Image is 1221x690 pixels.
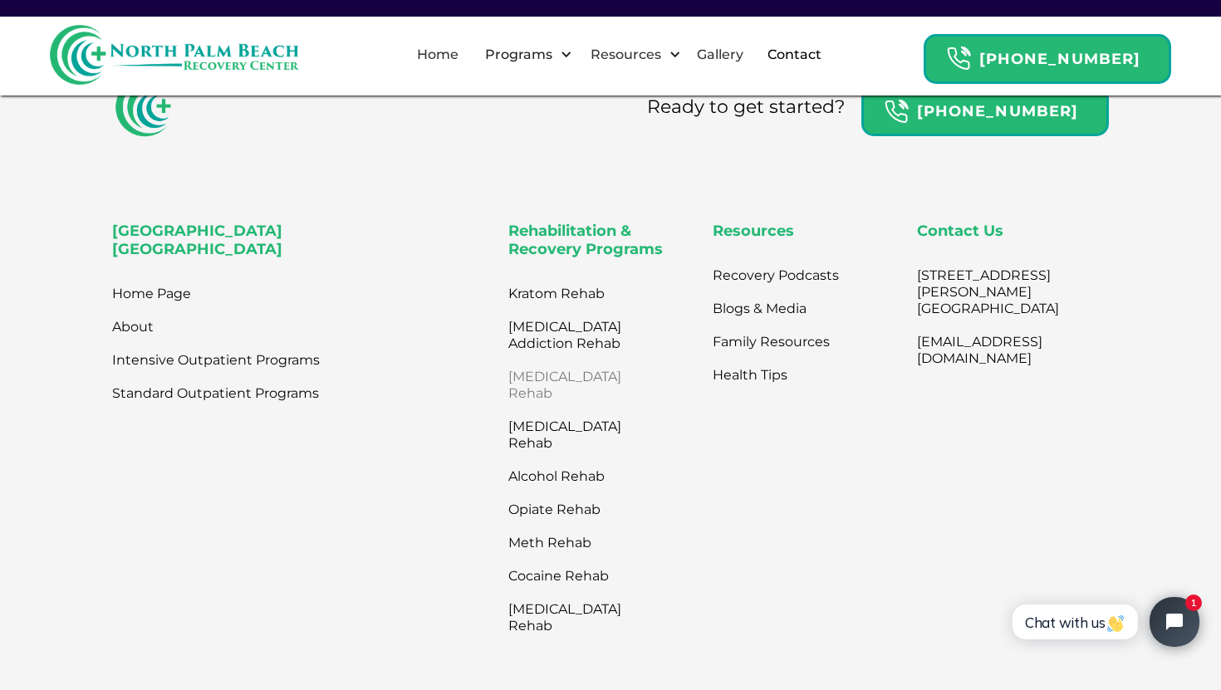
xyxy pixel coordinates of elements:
[481,45,557,65] div: Programs
[112,222,282,258] strong: [GEOGRAPHIC_DATA] [GEOGRAPHIC_DATA]
[946,46,971,71] img: Header Calendar Icons
[576,28,685,81] div: Resources
[713,359,787,392] a: Health Tips
[112,377,319,410] a: Standard Outpatient Programs
[713,222,794,240] strong: Resources
[508,460,650,493] a: Alcohol Rehab
[112,277,191,311] a: Home Page
[758,28,831,81] a: Contact
[917,102,1078,120] strong: [PHONE_NUMBER]
[508,493,650,526] a: Opiate Rehab
[508,222,663,258] strong: Rehabilitation & Recovery Programs
[508,311,650,360] a: [MEDICAL_DATA] Addiction Rehab
[917,259,1059,325] a: [STREET_ADDRESS][PERSON_NAME][GEOGRAPHIC_DATA]
[713,325,830,359] a: Family Resources
[917,222,1003,240] strong: Contact Us
[471,28,576,81] div: Programs
[917,325,1059,375] a: [EMAIL_ADDRESS][DOMAIN_NAME]
[994,583,1214,661] iframe: Tidio Chat
[407,28,468,81] a: Home
[647,95,845,120] div: Ready to get started?
[508,526,650,560] a: Meth Rehab
[884,99,909,125] img: Header Calendar Icons
[924,26,1171,84] a: Header Calendar Icons[PHONE_NUMBER]
[112,344,320,377] a: Intensive Outpatient Programs
[508,593,650,643] a: [MEDICAL_DATA] Rehab
[586,45,665,65] div: Resources
[861,78,1109,136] a: Header Calendar Icons[PHONE_NUMBER]
[508,360,650,410] a: [MEDICAL_DATA] Rehab
[713,259,839,292] a: Recovery Podcasts
[713,292,807,325] a: Blogs & Media
[508,410,650,460] a: [MEDICAL_DATA] Rehab
[508,277,650,311] a: Kratom Rehab
[508,560,650,593] a: Cocaine Rehab
[979,50,1140,68] strong: [PHONE_NUMBER]
[687,28,753,81] a: Gallery
[112,311,154,344] a: About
